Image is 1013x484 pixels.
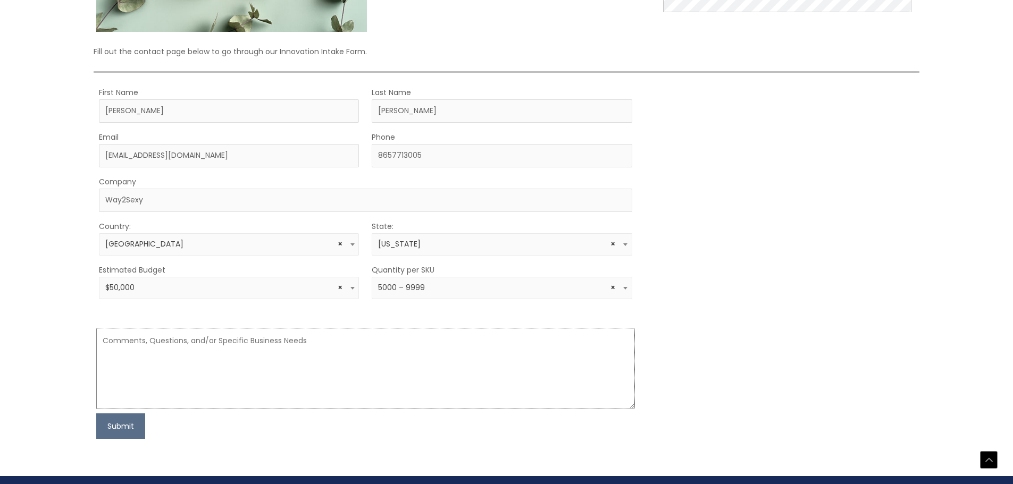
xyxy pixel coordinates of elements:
[99,233,359,256] span: United States
[99,99,359,123] input: First Name
[372,263,434,277] label: Quantity per SKU
[99,86,138,99] label: First Name
[372,86,411,99] label: Last Name
[378,283,626,293] span: 5000 – 9999
[610,283,615,293] span: Remove all items
[338,239,342,249] span: Remove all items
[105,283,353,293] span: $50,000
[99,175,136,189] label: Company
[99,277,359,299] span: $50,000
[372,130,395,144] label: Phone
[610,239,615,249] span: Remove all items
[99,189,632,212] input: Company Name
[372,233,632,256] span: North Carolina
[372,144,632,167] input: Enter Your Phone Number
[96,413,145,439] button: Submit
[372,219,394,233] label: State:
[94,45,919,58] p: Fill out the contact page below to go through our Innovation Intake Form.
[338,283,342,293] span: Remove all items
[105,239,353,249] span: United States
[99,219,131,233] label: Country:
[372,277,632,299] span: 5000 – 9999
[372,99,632,123] input: Last Name
[99,144,359,167] input: Enter Your Email
[99,263,165,277] label: Estimated Budget
[378,239,626,249] span: North Carolina
[99,130,119,144] label: Email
